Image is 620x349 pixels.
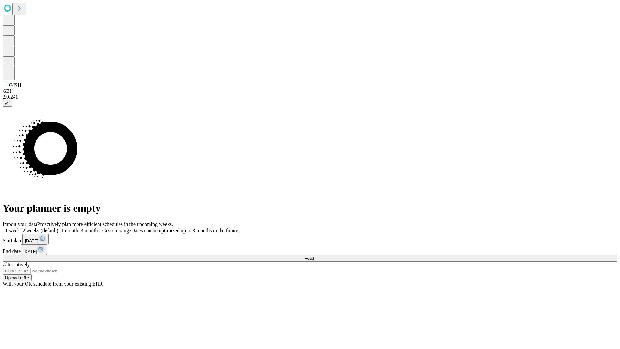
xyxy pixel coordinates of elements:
button: @ [3,100,12,107]
span: Dates can be optimized up to 3 months in the future. [131,228,239,233]
div: GEI [3,88,617,94]
span: With your OR schedule from your existing EHR [3,281,103,287]
span: GJSH [9,82,21,88]
span: Alternatively [3,262,30,267]
span: 3 months [81,228,100,233]
button: [DATE] [22,234,49,244]
span: 1 week [5,228,20,233]
span: Custom range [102,228,131,233]
div: Start date [3,234,617,244]
span: @ [5,101,10,106]
span: 2 weeks (default) [23,228,58,233]
div: End date [3,244,617,255]
span: [DATE] [25,238,38,243]
span: Proactively plan more efficient schedules in the upcoming weeks. [37,221,173,227]
span: Fetch [305,256,315,261]
div: 2.0.241 [3,94,617,100]
h1: Your planner is empty [3,202,617,214]
button: Upload a file [3,274,32,281]
button: [DATE] [21,244,47,255]
span: Import your data [3,221,37,227]
button: Fetch [3,255,617,262]
span: 1 month [61,228,78,233]
span: [DATE] [23,249,37,254]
